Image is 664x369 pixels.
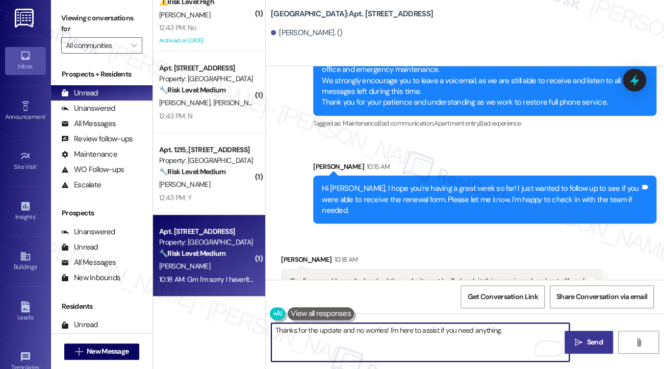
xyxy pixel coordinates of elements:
div: Property: [GEOGRAPHIC_DATA] [159,73,253,84]
label: Viewing conversations for [61,10,142,37]
span: • [45,112,47,119]
span: Share Conversation via email [556,291,647,302]
span: Apartment entry , [434,119,480,128]
input: All communities [66,37,126,54]
div: Archived on [DATE] [158,34,254,47]
div: 12:43 PM: N [159,111,192,120]
span: Get Conversation Link [467,291,538,302]
div: Unanswered [61,103,115,114]
div: Gm I'm sorry I haven't checked the website yet I will check it this evening when I get off work [290,276,586,287]
span: • [37,162,38,169]
strong: 🔧 Risk Level: Medium [159,167,225,176]
div: WO Follow-ups [61,164,124,175]
a: Buildings [5,248,46,275]
div: Property: [GEOGRAPHIC_DATA] [159,237,253,248]
img: ResiDesk Logo [15,9,36,28]
div: New Inbounds [61,273,120,283]
div: Apt. [STREET_ADDRESS] [159,63,253,73]
strong: 🔧 Risk Level: Medium [159,85,225,94]
div: 10:18 AM [332,254,358,265]
div: Prospects + Residents [51,69,152,80]
div: Unread [61,242,98,253]
a: Leads [5,298,46,326]
div: Residents [51,301,152,312]
span: Bad experience [479,119,521,128]
button: Send [565,331,613,354]
span: Maintenance , [343,119,378,128]
div: Prospects [51,208,152,218]
span: [PERSON_NAME] [159,180,210,189]
i:  [575,338,582,347]
div: All Messages [61,118,116,129]
div: Hi [PERSON_NAME], I hope you're having a great week so far! I just wanted to follow up to see if ... [322,183,640,216]
strong: 🔧 Risk Level: Medium [159,249,225,258]
div: [PERSON_NAME]. () [271,28,343,38]
div: Unread [61,319,98,330]
span: [PERSON_NAME] [159,261,210,270]
div: Property: [GEOGRAPHIC_DATA] [159,155,253,166]
div: 12:43 PM: No [159,23,196,32]
div: Tagged as: [313,116,656,131]
div: 12:43 PM: Y [159,193,191,202]
div: [PERSON_NAME] [313,161,656,176]
button: Get Conversation Link [461,285,544,308]
div: Apt. [STREET_ADDRESS] [159,226,253,237]
div: 10:15 AM [364,161,390,172]
a: Insights • [5,198,46,225]
div: Unread [61,88,98,99]
span: Bad communication , [378,119,433,128]
div: Unanswered [61,227,115,237]
i:  [634,338,642,347]
span: New Message [87,346,129,357]
button: New Message [64,343,140,360]
span: [PERSON_NAME] [159,10,210,19]
span: [PERSON_NAME] [213,98,264,107]
i:  [75,348,83,356]
div: Escalate [61,180,101,190]
div: 10:18 AM: Gm I'm sorry I haven't checked the website yet I will check it this evening when I get ... [159,275,457,284]
span: [PERSON_NAME] [159,98,213,107]
a: Inbox [5,47,46,75]
i:  [131,41,137,50]
a: Site Visit • [5,147,46,175]
textarea: To enrich screen reader interactions, please activate Accessibility in Grammarly extension settings [271,323,569,361]
span: • [35,212,37,219]
span: Send [586,337,602,348]
b: [GEOGRAPHIC_DATA]: Apt. [STREET_ADDRESS] [271,9,433,19]
div: Review follow-ups [61,134,133,144]
div: All Messages [61,257,116,268]
div: [PERSON_NAME] [281,254,603,268]
button: Share Conversation via email [550,285,654,308]
div: Maintenance [61,149,117,160]
div: Apt. 1215, [STREET_ADDRESS] [159,144,253,155]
